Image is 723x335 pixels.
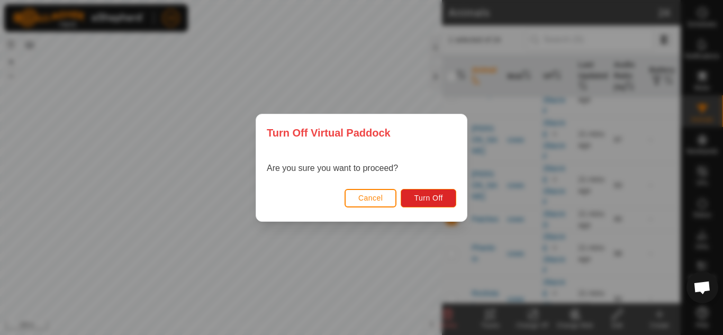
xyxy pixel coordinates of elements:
[401,188,456,207] button: Turn Off
[686,271,718,303] div: Open chat
[267,125,391,141] span: Turn Off Virtual Paddock
[358,194,383,202] span: Cancel
[414,194,443,202] span: Turn Off
[267,162,398,175] p: Are you sure you want to proceed?
[345,188,397,207] button: Cancel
